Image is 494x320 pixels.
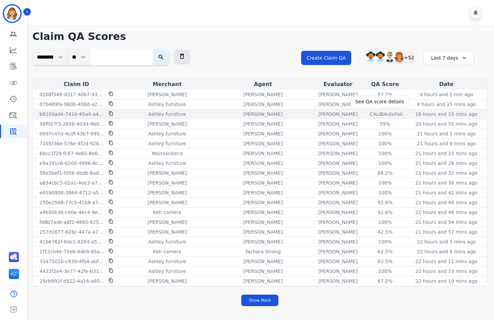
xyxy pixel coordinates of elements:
[148,101,186,108] p: Ashley furniture
[416,111,477,118] p: 18 hours and 15 mins ago
[318,170,358,176] p: [PERSON_NAME]
[243,170,283,176] p: [PERSON_NAME]
[243,219,283,226] p: [PERSON_NAME]
[416,170,477,176] p: 21 hours and 32 mins ago
[318,140,358,147] p: [PERSON_NAME]
[148,179,187,186] p: [PERSON_NAME]
[243,268,283,275] p: [PERSON_NAME]
[40,170,105,176] p: 56e3bef1-fd56-4bdb-8ad5-39d7cb7cd41b
[370,179,400,186] div: 100 %
[318,238,358,245] p: [PERSON_NAME]
[152,150,183,157] p: Moissaniteco
[318,150,358,157] p: [PERSON_NAME]
[243,111,283,118] p: [PERSON_NAME]
[40,199,105,206] p: 250e2508-77c5-41b8-a7ec-603d7479c5b5
[148,189,187,196] p: [PERSON_NAME]
[370,238,400,245] div: 100 %
[370,268,400,275] div: 100 %
[40,150,105,157] p: 6bcc1f29-fc87-4e65-8e6c-15a07a542dc4
[370,229,400,235] div: 42.5 %
[40,121,105,127] p: 98f007f3-265b-403d-9b07-02e0a5ef7586
[318,189,358,196] p: [PERSON_NAME]
[241,295,278,306] button: Show More
[370,160,400,167] div: 100 %
[148,258,186,265] p: Ashley furniture
[40,101,105,108] p: 07b489fa-960b-408d-a2c8-9e18bc00e2a5
[417,238,476,245] p: 22 hours and 5 mins ago
[417,248,476,255] p: 22 hours and 6 mins ago
[318,130,358,137] p: [PERSON_NAME]
[318,258,358,265] p: [PERSON_NAME]
[416,278,477,284] p: 22 hours and 19 mins ago
[40,219,105,226] p: fd8b7ade-a8f2-4865-9257-d67b548e5e0f
[370,91,400,98] div: 67.2 %
[243,278,283,284] p: [PERSON_NAME]
[40,278,105,284] p: 29cb992f-d922-4a16-a600-eed3d294e9bd
[420,91,473,98] p: 4 hours and 1 min ago
[243,209,283,216] p: [PERSON_NAME]
[243,130,283,137] p: [PERSON_NAME]
[34,80,119,88] div: Claim ID
[148,91,187,98] p: [PERSON_NAME]
[243,91,283,98] p: [PERSON_NAME]
[153,209,181,216] p: Keh camera
[416,150,477,157] p: 21 hours and 23 mins ago
[243,189,283,196] p: [PERSON_NAME]
[148,170,187,176] p: [PERSON_NAME]
[370,121,400,127] div: 55 %
[148,268,186,275] p: Ashley furniture
[417,130,476,137] p: 21 hours and 5 mins ago
[318,219,358,226] p: [PERSON_NAME]
[40,160,105,167] p: e9a391c6-020d-4998-8cd9-c0b0aa3530a3
[318,121,358,127] p: [PERSON_NAME]
[148,160,186,167] p: Ashley furniture
[243,229,283,235] p: [PERSON_NAME]
[243,121,283,127] p: [PERSON_NAME]
[40,229,105,235] p: 257d1677-628c-447a-a7cf-5a92e2595fd0
[40,209,105,216] p: a4b50b36-c60e-4ec4-9e15-d2d51388a81f
[370,248,400,255] div: 62.5 %
[32,30,487,43] h1: Claim QA Scores
[416,160,477,167] p: 21 hours and 28 mins ago
[318,91,358,98] p: [PERSON_NAME]
[370,150,400,157] div: 100 %
[148,130,186,137] p: Ashley furniture
[40,130,105,137] p: 0097c47d-4cdf-43b7-9952-27ca95893936
[416,229,477,235] p: 21 hours and 57 mins ago
[417,101,476,108] p: 4 hours and 15 mins ago
[366,80,405,88] div: QA Score
[40,140,105,147] p: 7205f36e-576e-4f2d-926c-da107ac8496d
[243,101,283,108] p: [PERSON_NAME]
[216,80,310,88] div: Agent
[370,140,400,147] div: 100 %
[370,219,400,226] div: 100 %
[148,238,186,245] p: Ashley furniture
[318,101,358,108] p: [PERSON_NAME]
[243,140,283,147] p: [PERSON_NAME]
[417,140,476,147] p: 21 hours and 8 mins ago
[121,80,213,88] div: Merchant
[40,238,105,245] p: 41b6762f-8de1-4284-a555-04eaed9e4295
[148,140,186,147] p: Ashley furniture
[318,278,358,284] p: [PERSON_NAME]
[40,258,105,265] p: 3347501b-c939-4fb4-abfd-66d51c7be14a
[40,189,105,196] p: e6590908-3864-4712-a5d5-f6ac6437dc14
[243,150,283,157] p: [PERSON_NAME]
[318,209,358,216] p: [PERSON_NAME]
[245,248,281,255] p: Tachara Strong
[318,229,358,235] p: [PERSON_NAME]
[407,80,486,88] div: Date
[318,248,358,255] p: [PERSON_NAME]
[416,199,477,206] p: 21 hours and 44 mins ago
[148,278,187,284] p: [PERSON_NAME]
[370,111,400,118] div: CALIB AutoFail
[243,238,283,245] p: [PERSON_NAME]
[370,130,400,137] div: 100 %
[416,121,477,127] p: 20 hours and 55 mins ago
[416,209,477,216] p: 21 hours and 48 mins ago
[318,160,358,167] p: [PERSON_NAME]
[301,51,351,65] button: Create Claim QA
[416,189,477,196] p: 21 hours and 42 mins ago
[416,219,477,226] p: 21 hours and 54 mins ago
[370,278,400,284] div: 67.2 %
